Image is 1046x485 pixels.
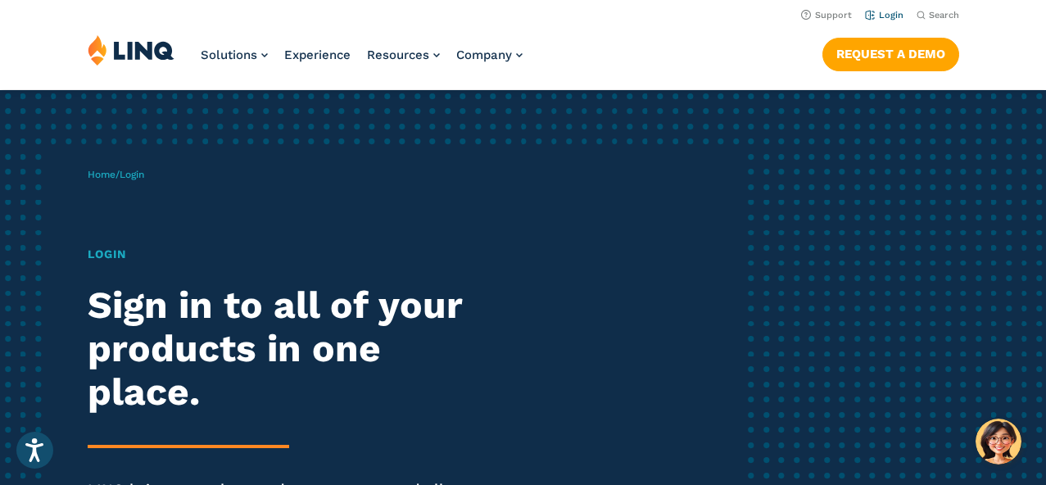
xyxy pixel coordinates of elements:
[201,48,257,62] span: Solutions
[822,38,959,70] a: Request a Demo
[456,48,512,62] span: Company
[865,10,903,20] a: Login
[201,48,268,62] a: Solutions
[88,169,115,180] a: Home
[929,10,959,20] span: Search
[822,34,959,70] nav: Button Navigation
[88,34,174,66] img: LINQ | K‑12 Software
[88,246,491,263] h1: Login
[120,169,144,180] span: Login
[367,48,429,62] span: Resources
[456,48,523,62] a: Company
[801,10,852,20] a: Support
[367,48,440,62] a: Resources
[88,169,144,180] span: /
[976,419,1021,465] button: Hello, have a question? Let’s chat.
[284,48,351,62] a: Experience
[201,34,523,88] nav: Primary Navigation
[917,9,959,21] button: Open Search Bar
[88,283,491,414] h2: Sign in to all of your products in one place.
